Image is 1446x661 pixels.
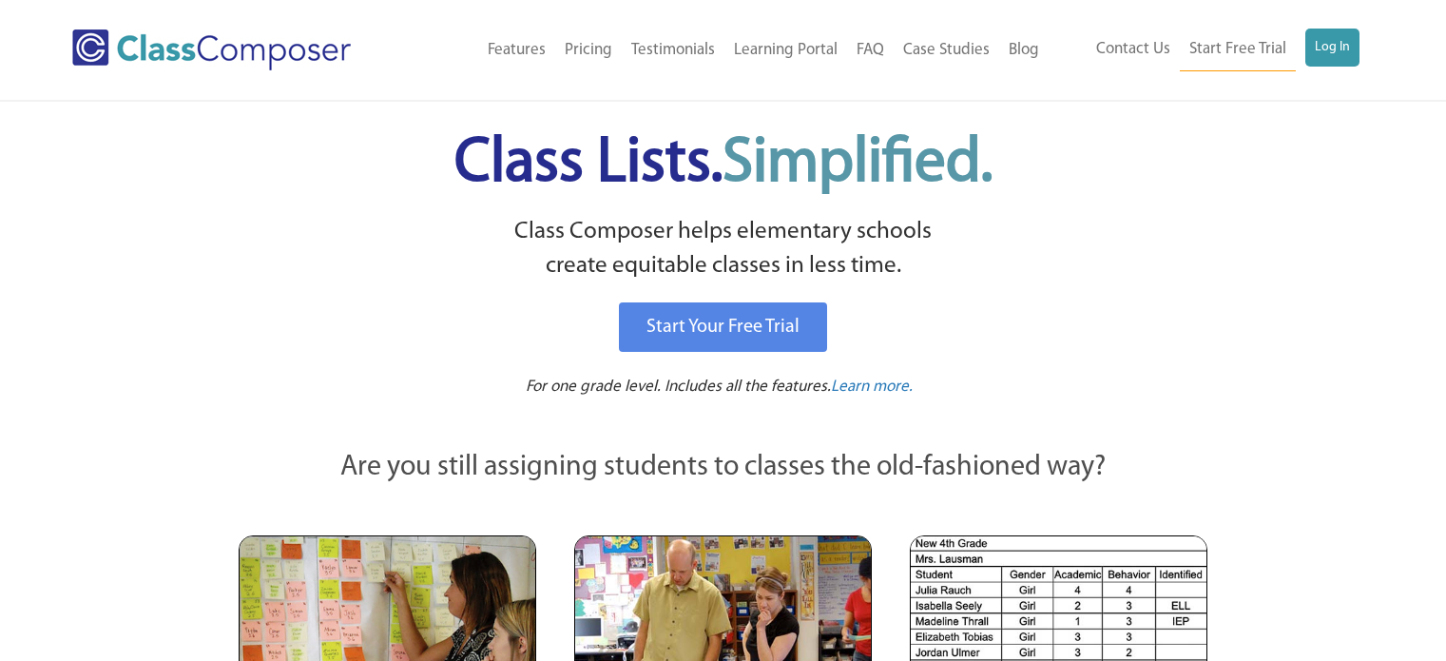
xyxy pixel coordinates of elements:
a: FAQ [847,29,894,71]
a: Blog [999,29,1049,71]
a: Pricing [555,29,622,71]
a: Features [478,29,555,71]
nav: Header Menu [412,29,1048,71]
a: Start Your Free Trial [619,302,827,352]
nav: Header Menu [1049,29,1359,71]
a: Case Studies [894,29,999,71]
p: Are you still assigning students to classes the old-fashioned way? [239,447,1208,489]
span: Simplified. [723,133,993,195]
span: Learn more. [831,379,913,395]
a: Learn more. [831,376,913,399]
span: Start Your Free Trial [646,318,800,337]
a: Contact Us [1087,29,1180,70]
img: Class Composer [72,29,351,70]
a: Log In [1305,29,1359,67]
span: Class Lists. [454,133,993,195]
a: Start Free Trial [1180,29,1296,71]
p: Class Composer helps elementary schools create equitable classes in less time. [236,215,1211,284]
span: For one grade level. Includes all the features. [526,379,831,395]
a: Testimonials [622,29,724,71]
a: Learning Portal [724,29,847,71]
